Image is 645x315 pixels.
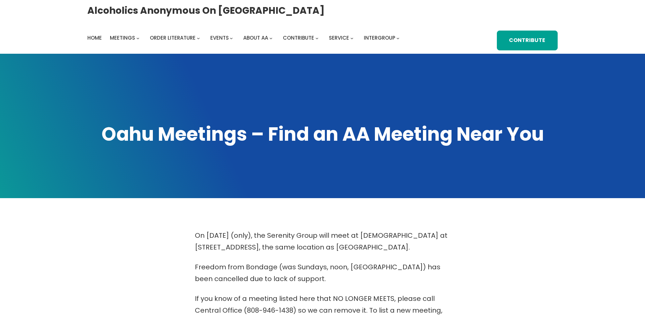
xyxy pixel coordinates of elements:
button: Order Literature submenu [197,37,200,40]
a: Alcoholics Anonymous on [GEOGRAPHIC_DATA] [87,2,325,19]
button: Meetings submenu [136,37,139,40]
span: Events [210,34,229,41]
a: Service [329,33,349,43]
button: Service submenu [350,37,353,40]
button: Contribute submenu [315,37,318,40]
span: Meetings [110,34,135,41]
a: Intergroup [364,33,395,43]
span: About AA [243,34,268,41]
button: Events submenu [230,37,233,40]
span: Home [87,34,102,41]
p: On [DATE] (only), the Serenity Group will meet at [DEMOGRAPHIC_DATA] at [STREET_ADDRESS], the sam... [195,230,450,253]
a: Home [87,33,102,43]
button: About AA submenu [269,37,272,40]
a: Meetings [110,33,135,43]
a: About AA [243,33,268,43]
span: Order Literature [150,34,196,41]
span: Service [329,34,349,41]
a: Contribute [283,33,314,43]
h1: Oahu Meetings – Find an AA Meeting Near You [87,122,558,147]
nav: Intergroup [87,33,402,43]
span: Intergroup [364,34,395,41]
p: Freedom from Bondage (was Sundays, noon, [GEOGRAPHIC_DATA]) has been cancelled due to lack of sup... [195,261,450,285]
span: Contribute [283,34,314,41]
a: Events [210,33,229,43]
button: Intergroup submenu [396,37,399,40]
a: Contribute [497,31,558,50]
